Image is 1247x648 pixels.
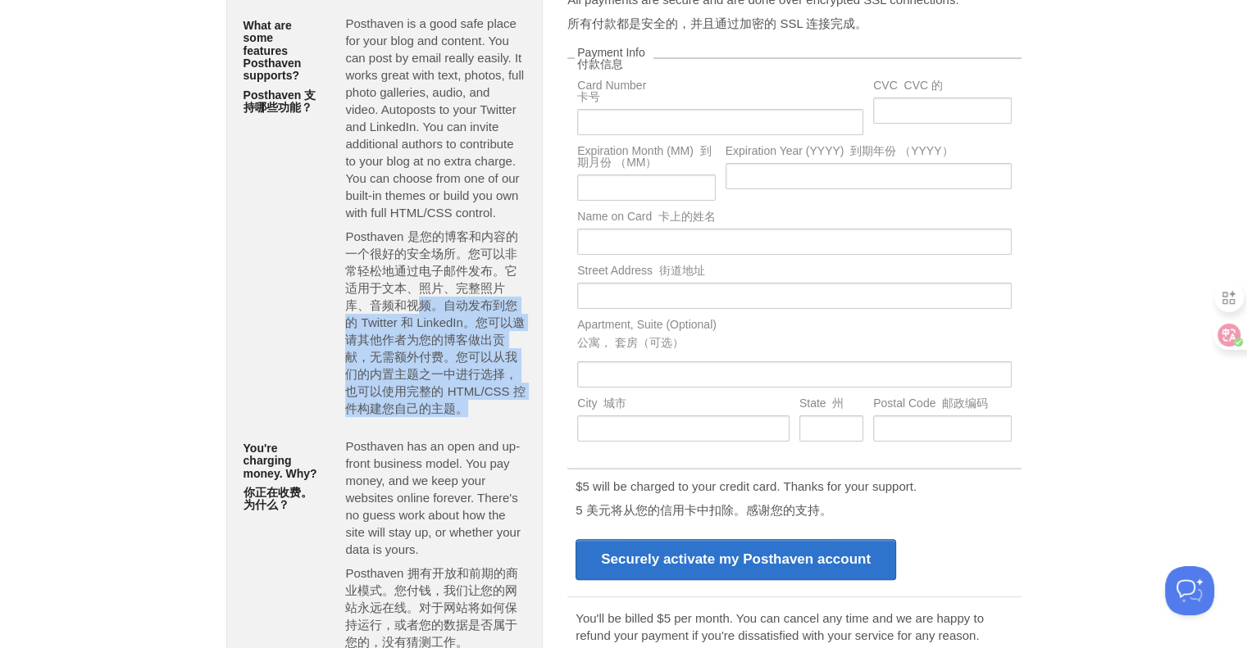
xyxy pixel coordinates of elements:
[603,397,626,410] font: 城市
[873,397,1011,413] label: Postal Code
[832,397,844,410] font: 州
[850,144,953,157] font: 到期年份 （YYYY）
[577,319,1011,359] label: Apartment, Suite (Optional)
[345,15,526,417] p: Posthaven is a good safe place for your blog and content. You can post by email really easily. It...
[243,442,321,512] h5: You're charging money. Why?
[577,57,623,70] font: 付款信息
[577,145,715,172] label: Expiration Month (MM)
[799,397,863,413] label: State
[873,79,1011,95] label: CVC
[345,229,525,415] font: Posthaven 是您的博客和内容的一个很好的安全场所。您可以非常轻松地通过电子邮件发布。它适用于文本、照片、完整照片库、音频和视频。自动发布到您的 Twitter 和 LinkedIn。您可...
[575,47,653,70] legend: Payment Info
[243,486,312,511] font: 你正在收费。为什么？
[576,503,832,517] font: 5 美元将从您的信用卡中扣除。感谢您的支持。
[577,211,1011,226] label: Name on Card
[1165,566,1214,615] iframe: Help Scout Beacon - Open
[576,478,1013,525] p: $5 will be charged to your credit card. Thanks for your support.
[577,336,684,349] font: 公寓， 套房（可选）
[659,264,705,277] font: 街道地址
[577,90,600,103] font: 卡号
[576,539,896,580] input: Securely activate my Posthaven account
[243,88,316,114] font: Posthaven 支持哪些功能？
[658,210,716,223] font: 卡上的姓名
[903,79,942,92] font: CVC 的
[577,397,790,413] label: City
[243,20,321,115] h5: What are some features Posthaven supports?
[577,265,1011,280] label: Street Address
[567,16,867,30] font: 所有付款都是安全的，并且通过加密的 SSL 连接完成。
[577,144,711,169] font: 到期月份 （MM）
[726,145,1012,161] label: Expiration Year (YYYY)
[942,397,988,410] font: 邮政编码
[577,79,863,106] label: Card Number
